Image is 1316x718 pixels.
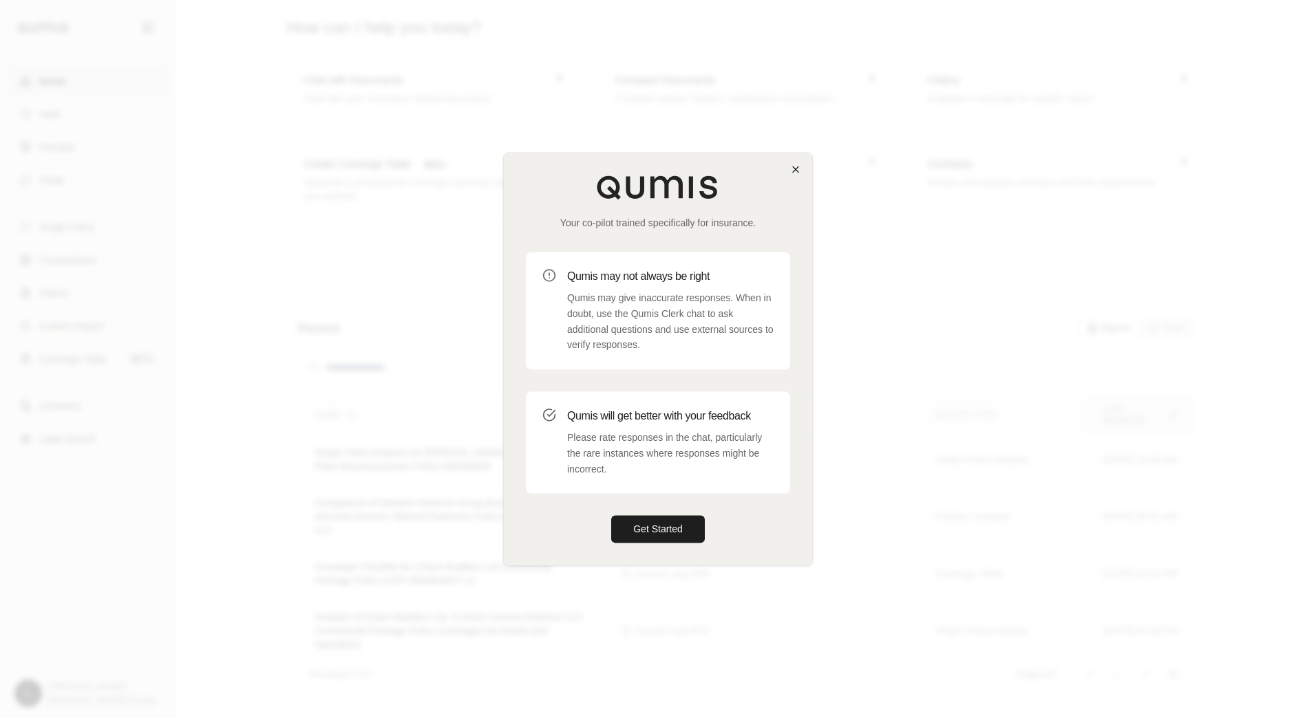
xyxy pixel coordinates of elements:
[611,516,705,543] button: Get Started
[526,216,790,230] p: Your co-pilot trained specifically for insurance.
[596,175,720,199] img: Qumis Logo
[567,430,774,477] p: Please rate responses in the chat, particularly the rare instances where responses might be incor...
[567,408,774,424] h3: Qumis will get better with your feedback
[567,268,774,285] h3: Qumis may not always be right
[567,290,774,353] p: Qumis may give inaccurate responses. When in doubt, use the Qumis Clerk chat to ask additional qu...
